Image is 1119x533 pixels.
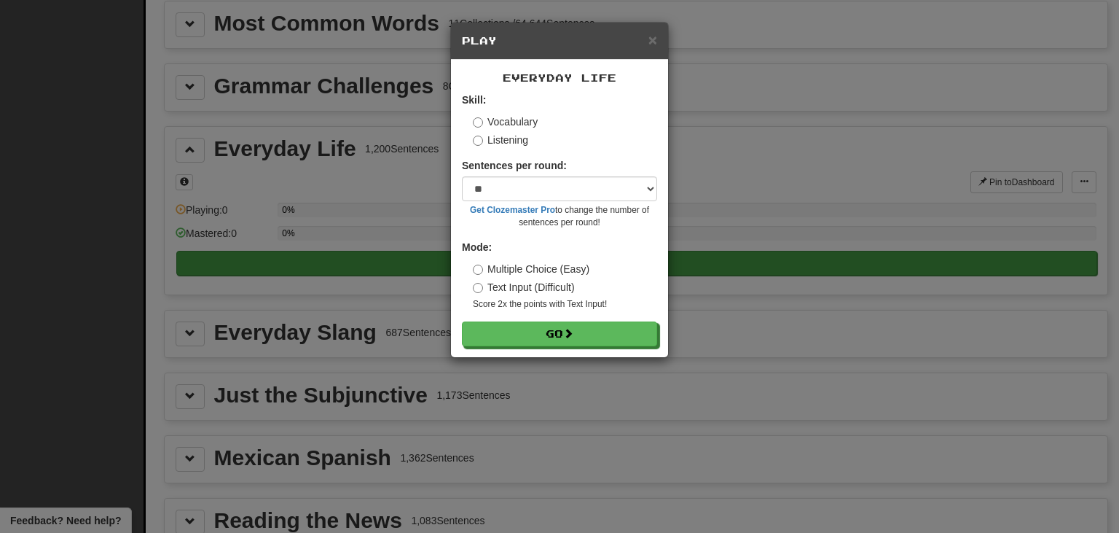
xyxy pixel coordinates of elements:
[470,205,555,215] a: Get Clozemaster Pro
[473,133,528,147] label: Listening
[473,136,483,146] input: Listening
[462,204,657,229] small: to change the number of sentences per round!
[473,114,538,129] label: Vocabulary
[473,265,483,275] input: Multiple Choice (Easy)
[473,117,483,128] input: Vocabulary
[648,31,657,48] span: ×
[462,158,567,173] label: Sentences per round:
[648,32,657,47] button: Close
[473,298,657,311] small: Score 2x the points with Text Input !
[462,94,486,106] strong: Skill:
[473,280,575,295] label: Text Input (Difficult)
[473,283,483,293] input: Text Input (Difficult)
[462,322,657,346] button: Go
[462,241,492,253] strong: Mode:
[473,262,589,276] label: Multiple Choice (Easy)
[462,34,657,48] h5: Play
[503,71,616,84] span: Everyday Life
